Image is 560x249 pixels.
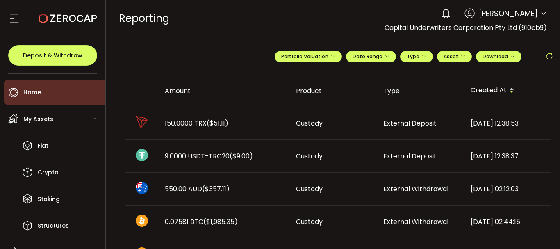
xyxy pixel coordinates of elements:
span: Home [23,87,41,98]
span: [PERSON_NAME] [479,8,538,19]
div: Type [377,86,464,96]
img: btc_portfolio.svg [136,215,148,227]
span: ($9.00) [230,151,253,161]
span: Deposit & Withdraw [23,53,82,58]
button: Deposit & Withdraw [8,45,97,66]
div: [DATE] 02:44:15 [464,217,551,226]
span: 0.07581 BTC [165,217,238,226]
span: Custody [296,119,323,128]
div: [DATE] 02:12:03 [464,184,551,194]
span: Crypto [38,167,59,178]
span: Download [483,53,515,60]
span: External Deposit [383,119,437,128]
span: Custody [296,217,323,226]
img: trx_portfolio.png [136,116,148,128]
span: External Withdrawal [383,184,448,194]
span: External Deposit [383,151,437,161]
span: ($1,985.35) [203,217,238,226]
button: Portfolio Valuation [275,51,342,62]
button: Type [400,51,433,62]
img: usdt_portfolio.svg [136,149,148,161]
span: Fiat [38,140,48,152]
span: My Assets [23,113,53,125]
span: Custody [296,151,323,161]
img: aud_portfolio.svg [136,182,148,194]
span: Type [407,53,426,60]
span: 150.0000 TRX [165,119,228,128]
div: [DATE] 12:38:37 [464,151,551,161]
button: Date Range [346,51,396,62]
span: Custody [296,184,323,194]
span: Capital Underwriters Corporation Pty Ltd (910cb9) [385,23,547,32]
iframe: Chat Widget [519,210,560,249]
button: Asset [437,51,472,62]
span: Structures [38,220,69,232]
span: ($357.11) [202,184,230,194]
button: Download [476,51,521,62]
span: ($51.11) [207,119,228,128]
div: Created At [464,84,551,98]
span: 9.0000 USDT-TRC20 [165,151,253,161]
span: External Withdrawal [383,217,448,226]
span: Reporting [119,11,169,25]
span: Asset [444,53,458,60]
div: Product [289,86,377,96]
span: Date Range [353,53,389,60]
span: Staking [38,193,60,205]
div: [DATE] 12:38:53 [464,119,551,128]
span: 550.00 AUD [165,184,230,194]
span: Portfolio Valuation [281,53,335,60]
div: Amount [158,86,289,96]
